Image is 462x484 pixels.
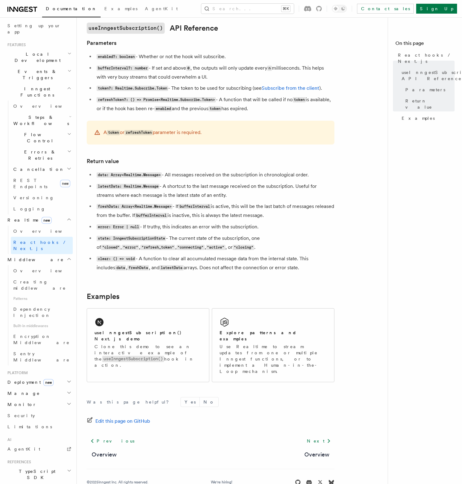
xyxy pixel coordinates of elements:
[220,330,327,342] h2: Explore patterns and examples
[5,399,73,410] button: Monitor
[5,443,73,455] a: AgentKit
[124,130,153,135] code: refreshToken
[92,450,117,459] a: Overview
[220,344,327,374] p: Use Realtime to stream updates from one or multiple Inngest functions, or to implement a Human-in...
[97,236,166,241] code: state: InngestSubscriptionState
[405,87,445,93] span: Parameters
[395,50,455,67] a: React hooks / Next.js
[13,334,70,345] span: Encryption Middleware
[13,229,77,234] span: Overview
[5,68,68,81] span: Events & Triggers
[5,226,73,254] div: Realtimenew
[5,214,73,226] button: Realtimenew
[293,97,306,102] code: token
[87,292,120,301] a: Examples
[60,180,70,187] span: new
[5,217,52,223] span: Realtime
[303,435,334,447] a: Next
[11,203,73,214] a: Logging
[97,224,140,230] code: error: Error | null
[304,450,329,459] a: Overview
[200,397,218,407] button: No
[11,149,67,161] span: Errors & Retries
[5,388,73,399] button: Manage
[87,435,138,447] a: Previous
[95,171,334,179] li: - All messages received on the subscription in chronological order.
[13,268,77,273] span: Overview
[103,128,202,137] p: A or parameter is required.
[87,399,173,405] p: Was this page helpful?
[97,86,168,91] code: token?: Realtime.Subscribe.Token
[7,23,61,34] span: Setting up your app
[97,66,149,71] code: bufferInterval?: number
[11,276,73,294] a: Creating middleware
[11,237,73,254] a: React hooks / Next.js
[11,132,67,144] span: Flow Control
[87,23,218,34] a: useInngestSubscription()API Reference
[101,245,120,250] code: "closed"
[97,184,159,189] code: latestData: Realtime.Message
[5,51,68,63] span: Local Development
[11,265,73,276] a: Overview
[357,4,414,14] a: Contact sales
[5,370,28,375] span: Platform
[11,129,73,146] button: Flow Control
[87,23,165,34] code: useInngestSubscription()
[102,356,164,362] code: useInngestSubscription()
[127,265,149,270] code: freshData
[5,421,73,432] a: Limitations
[13,104,77,109] span: Overview
[206,245,225,250] code: "active"
[11,294,73,304] span: Patterns
[95,52,334,61] li: - Whether or not the hook will subscribe.
[11,348,73,365] a: Sentry Middleware
[11,331,73,348] a: Encryption Middleware
[395,40,455,50] h4: On this page
[398,52,455,64] span: React hooks / Next.js
[5,377,73,388] button: Deploymentnew
[177,245,205,250] code: "connecting"
[5,410,73,421] a: Security
[97,97,216,102] code: refreshToken?: () => Promise<Realtime.Subscribe.Token>
[178,204,211,209] code: bufferInterval
[95,223,334,231] li: - If truthy, this indicates an error with the subscription.
[5,265,73,365] div: Middleware
[262,85,319,91] a: Subscribe from the client
[43,379,54,386] span: new
[399,67,455,84] a: useInngestSubscription() API Reference
[5,257,64,263] span: Middleware
[208,106,221,111] code: token
[97,256,136,261] code: clear: () => void
[402,115,435,121] span: Examples
[42,2,101,17] a: Documentation
[5,42,26,47] span: Features
[13,351,70,362] span: Sentry Middleware
[416,4,457,14] a: Sign Up
[5,83,73,101] button: Inngest Functions
[13,240,68,251] span: React hooks / Next.js
[5,460,31,465] span: References
[95,95,334,113] li: - A function that will be called if no is available, or if the hook has been re- and the previous...
[95,417,150,426] span: Edit this page on GitHub
[403,84,455,95] a: Parameters
[95,182,334,200] li: - A shortcut to the last message received on the subscription. Useful for streams where each mess...
[267,66,272,71] code: n
[11,226,73,237] a: Overview
[46,6,97,11] span: Documentation
[11,304,73,321] a: Dependency Injection
[95,234,334,252] li: - The current state of the subscription, one of , , , , , or .
[87,417,150,426] a: Edit this page on GitHub
[145,6,178,11] span: AgentKit
[141,2,181,17] a: AgentKit
[87,39,116,47] a: Parameters
[95,84,334,93] li: - The token to be used for subscribing (see ).
[11,192,73,203] a: Versioning
[11,112,73,129] button: Steps & Workflows
[5,254,73,265] button: Middleware
[11,146,73,164] button: Errors & Retries
[107,130,120,135] code: token
[115,265,126,270] code: data
[140,245,175,250] code: "refresh_token"
[281,6,290,12] kbd: ⌘K
[186,66,190,71] code: 0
